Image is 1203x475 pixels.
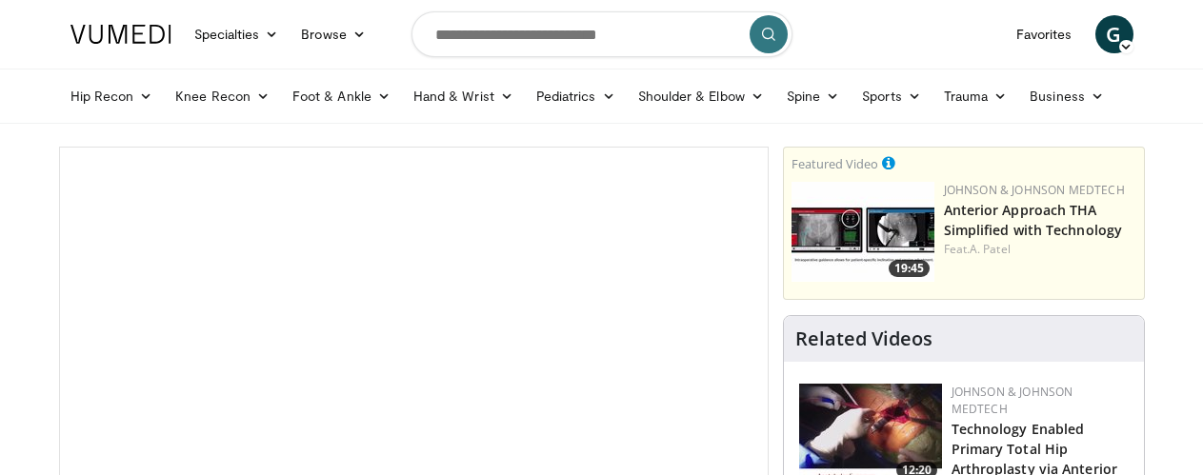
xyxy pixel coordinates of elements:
[795,327,932,350] h4: Related Videos
[792,182,934,282] a: 19:45
[1005,15,1084,53] a: Favorites
[944,201,1123,239] a: Anterior Approach THA Simplified with Technology
[889,260,930,277] span: 19:45
[411,11,792,57] input: Search topics, interventions
[944,241,1136,258] div: Feat.
[183,15,291,53] a: Specialties
[281,77,402,115] a: Foot & Ankle
[851,77,932,115] a: Sports
[792,155,878,172] small: Featured Video
[525,77,627,115] a: Pediatrics
[402,77,525,115] a: Hand & Wrist
[164,77,281,115] a: Knee Recon
[1018,77,1115,115] a: Business
[775,77,851,115] a: Spine
[627,77,775,115] a: Shoulder & Elbow
[932,77,1019,115] a: Trauma
[59,77,165,115] a: Hip Recon
[792,182,934,282] img: 06bb1c17-1231-4454-8f12-6191b0b3b81a.150x105_q85_crop-smart_upscale.jpg
[944,182,1125,198] a: Johnson & Johnson MedTech
[290,15,377,53] a: Browse
[1095,15,1133,53] a: G
[952,384,1073,417] a: Johnson & Johnson MedTech
[70,25,171,44] img: VuMedi Logo
[970,241,1011,257] a: A. Patel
